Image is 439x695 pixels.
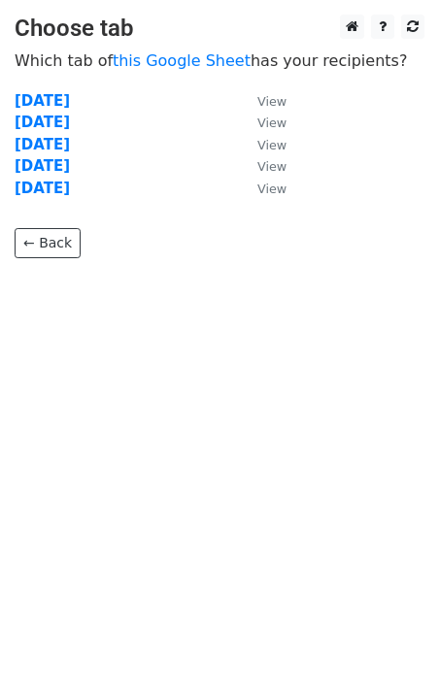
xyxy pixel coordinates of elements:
a: [DATE] [15,92,70,110]
small: View [257,159,287,174]
a: [DATE] [15,114,70,131]
a: View [238,92,287,110]
a: [DATE] [15,157,70,175]
small: View [257,182,287,196]
a: View [238,180,287,197]
a: View [238,114,287,131]
a: ← Back [15,228,81,258]
small: View [257,94,287,109]
a: View [238,136,287,153]
iframe: Chat Widget [342,602,439,695]
h3: Choose tab [15,15,424,43]
a: [DATE] [15,180,70,197]
p: Which tab of has your recipients? [15,50,424,71]
a: this Google Sheet [113,51,251,70]
a: View [238,157,287,175]
a: [DATE] [15,136,70,153]
small: View [257,138,287,152]
small: View [257,116,287,130]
